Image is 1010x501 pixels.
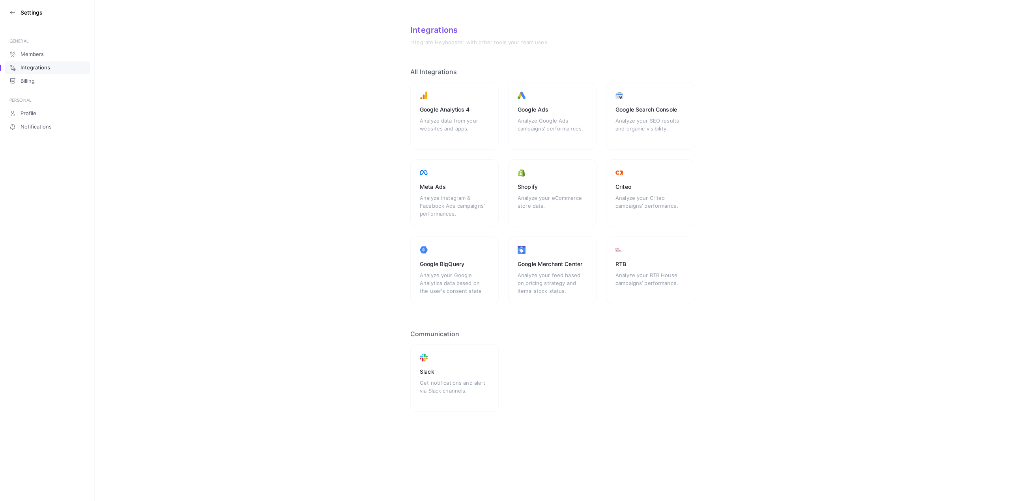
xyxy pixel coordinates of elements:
div: Integrations [410,25,694,35]
span: Integrations [21,65,50,71]
span: Billing [21,78,35,84]
div: Get notifications and alert via Slack channels. [420,379,489,402]
div: RTB [615,260,685,268]
span: Members [21,51,44,58]
a: Integrations [5,61,90,74]
div: Analyze data from your websites and apps. [420,117,489,140]
div: Criteo [615,183,685,191]
div: PERSONAL [9,97,85,103]
div: Analyze your Google Analytics data based on the user's consent state [420,271,489,295]
span: Notifications [21,124,52,130]
h3: Settings [21,9,43,16]
div: Analyze your eCommerce store data. [518,194,587,218]
h2: All Integrations [410,68,694,76]
div: Analyze your Criteo campaigns’ performance. [615,194,685,218]
span: Profile [21,110,36,117]
div: Slack [420,368,489,376]
div: Google Merchant Center [518,260,587,268]
div: Analyze your SEO results and organic visibility. [615,117,685,140]
a: Notifications [5,121,90,133]
a: Billing [5,75,90,88]
div: Google BigQuery [420,260,489,268]
div: GENERAL [9,38,85,44]
a: Members [5,48,90,61]
div: Google Search Console [615,106,685,114]
div: Meta Ads [420,183,489,191]
div: Integrate Heybooster with other tools your team uses. [410,39,694,46]
div: Analyze your feed based on pricing strategy and items’ stock status. [518,271,587,295]
div: Analyze Instagram & Facebook Ads campaigns’ performances. [420,194,489,218]
a: Profile [5,107,90,120]
h2: Communication [410,330,694,338]
div: Shopify [518,183,587,191]
div: Analyze your RTB House campaigns’ performance. [615,271,685,295]
div: Google Analytics 4 [420,106,489,114]
div: Google Ads [518,106,587,114]
div: Analyze Google Ads campaigns’ performances. [518,117,587,140]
